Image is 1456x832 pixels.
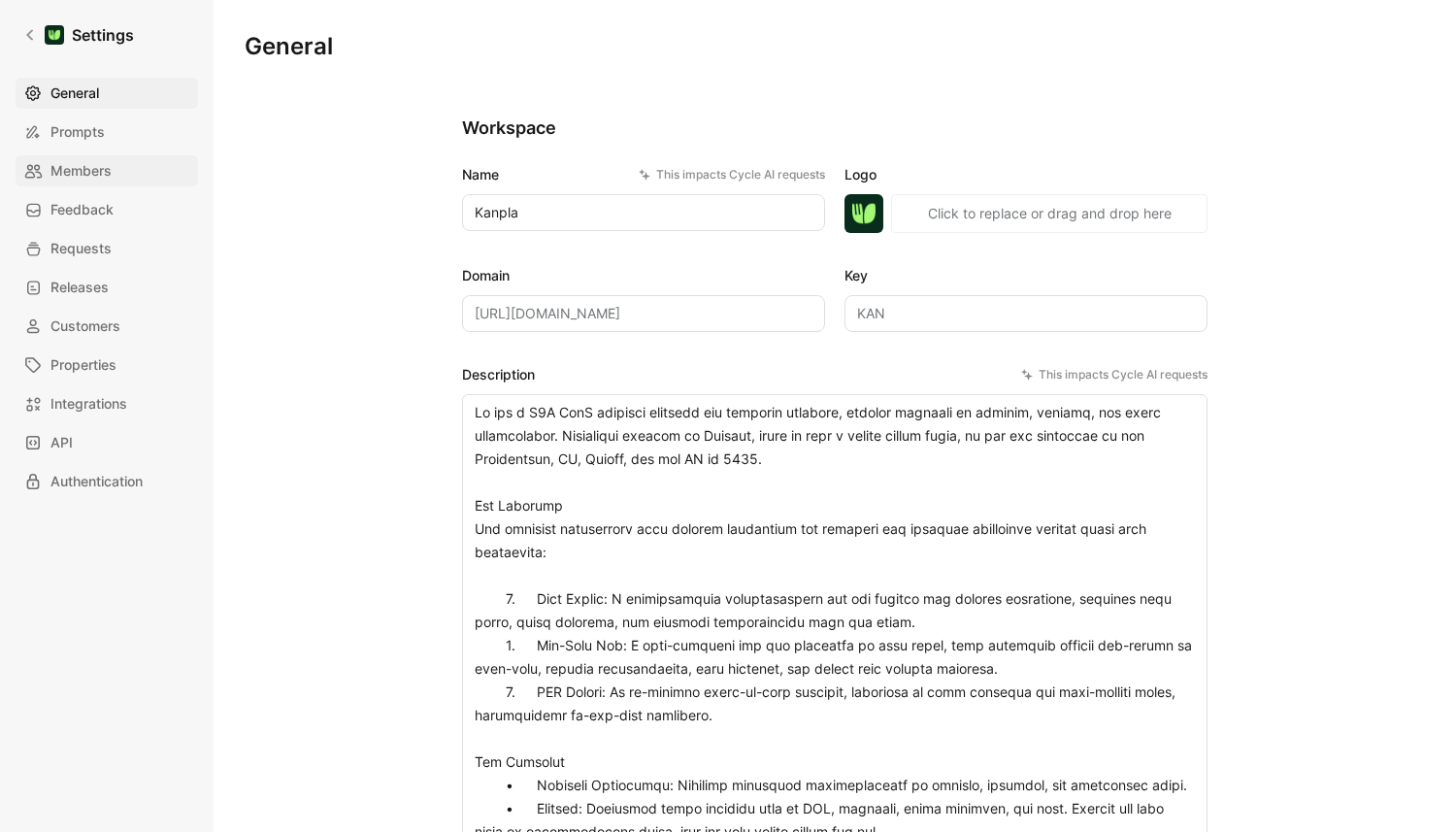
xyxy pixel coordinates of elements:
a: API [16,427,198,458]
span: Customers [50,315,120,338]
a: Authentication [16,466,198,497]
a: Releases [16,272,198,303]
a: Requests [16,233,198,264]
h2: Workspace [462,116,1208,140]
span: Releases [50,276,109,299]
span: API [50,431,73,454]
label: Logo [844,163,1208,186]
label: Key [844,264,1208,287]
a: Integrations [16,388,198,419]
span: General [50,82,99,105]
label: Description [462,363,1208,386]
button: Click to replace or drag and drop here [891,194,1208,233]
span: Prompts [50,120,105,144]
a: Members [16,155,198,186]
input: Some placeholder [462,295,825,332]
label: Domain [462,264,825,287]
a: Properties [16,349,198,381]
a: Settings [16,16,142,54]
a: Prompts [16,116,198,148]
span: Integrations [50,392,127,416]
span: Feedback [50,198,114,221]
label: Name [462,163,825,186]
h1: Settings [72,23,134,47]
img: logo [844,194,883,233]
h1: General [245,31,333,62]
span: Members [50,159,112,183]
a: Feedback [16,194,198,225]
span: Requests [50,237,112,260]
div: This impacts Cycle AI requests [639,165,825,184]
a: General [16,78,198,109]
a: Customers [16,311,198,342]
span: Authentication [50,470,143,493]
div: This impacts Cycle AI requests [1021,365,1208,384]
span: Properties [50,353,116,377]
